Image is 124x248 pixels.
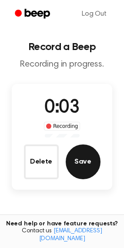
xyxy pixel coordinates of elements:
p: Recording in progress. [7,59,117,70]
a: Log Out [73,3,115,24]
a: Beep [9,6,58,23]
span: 0:03 [44,99,79,117]
button: Delete Audio Record [24,144,59,179]
a: [EMAIL_ADDRESS][DOMAIN_NAME] [39,228,102,242]
button: Save Audio Record [66,144,101,179]
span: Contact us [5,228,119,243]
h1: Record a Beep [7,42,117,52]
div: Recording [44,122,80,131]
